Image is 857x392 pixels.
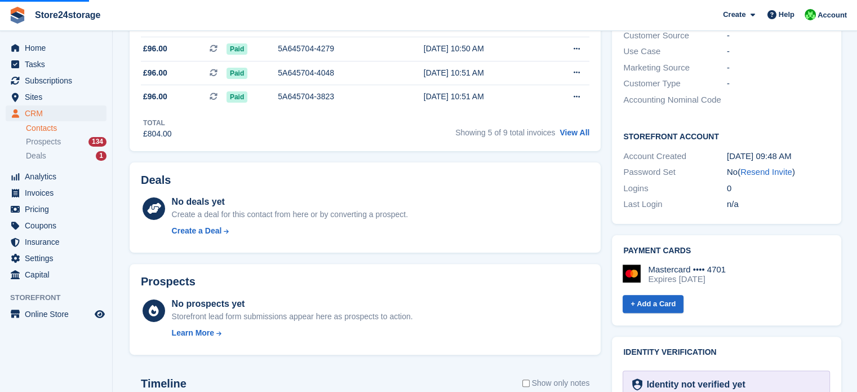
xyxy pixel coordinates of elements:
div: Account Created [623,150,727,163]
div: Create a deal for this contact from here or by converting a prospect. [172,209,408,221]
div: No prospects yet [172,297,413,311]
span: Account [818,10,847,21]
div: - [727,77,831,90]
span: Insurance [25,234,92,250]
div: 0 [727,182,831,195]
a: Deals 1 [26,150,106,162]
a: menu [6,40,106,56]
a: Resend Invite [740,167,792,177]
span: Home [25,40,92,56]
h2: Identity verification [623,348,830,357]
div: Expires [DATE] [648,274,726,284]
a: menu [6,234,106,250]
a: menu [6,56,106,72]
span: Paid [227,43,247,55]
img: Identity Verification Ready [632,378,642,391]
span: Help [779,9,794,20]
div: Marketing Source [623,61,727,74]
div: Logins [623,182,727,195]
span: Analytics [25,169,92,184]
a: Learn More [172,327,413,339]
div: Identity not verified yet [642,378,745,391]
div: 5A645704-3823 [278,91,395,103]
div: No [727,166,831,179]
div: 1 [96,151,106,161]
div: Password Set [623,166,727,179]
a: menu [6,89,106,105]
span: Paid [227,91,247,103]
span: Tasks [25,56,92,72]
a: Contacts [26,123,106,134]
a: + Add a Card [623,295,683,314]
h2: Deals [141,174,171,187]
div: Storefront lead form submissions appear here as prospects to action. [172,311,413,323]
span: Pricing [25,201,92,217]
a: menu [6,185,106,201]
a: menu [6,105,106,121]
span: Create [723,9,745,20]
span: Sites [25,89,92,105]
label: Show only notes [522,377,590,389]
div: £804.00 [143,128,172,140]
div: - [727,61,831,74]
div: Learn More [172,327,214,339]
a: menu [6,306,106,322]
a: menu [6,267,106,283]
div: - [727,45,831,58]
span: Settings [25,250,92,266]
span: Prospects [26,136,61,147]
div: n/a [727,198,831,211]
input: Show only notes [522,377,530,389]
span: Showing 5 of 9 total invoices [455,128,555,137]
div: Accounting Nominal Code [623,94,727,107]
span: £96.00 [143,43,167,55]
span: Coupons [25,218,92,234]
span: ( ) [738,167,795,177]
img: Tracy Harper [805,9,816,20]
a: Store24storage [30,6,105,24]
span: Storefront [10,292,112,303]
span: Deals [26,151,46,161]
span: CRM [25,105,92,121]
a: menu [6,201,106,217]
div: Mastercard •••• 4701 [648,265,726,275]
div: Total [143,118,172,128]
span: Paid [227,68,247,79]
div: 134 [88,137,106,147]
div: Use Case [623,45,727,58]
a: menu [6,169,106,184]
img: Mastercard Logo [623,265,641,283]
div: Customer Type [623,77,727,90]
div: 5A645704-4048 [278,67,395,79]
a: Create a Deal [172,225,408,237]
a: menu [6,218,106,234]
a: menu [6,73,106,89]
div: Customer Source [623,29,727,42]
img: stora-icon-8386f47178a22dfd0bd8f6a31ec36ba5ce8667c1dd55bd0f319d3a0aa187defe.svg [9,7,26,24]
span: £96.00 [143,67,167,79]
a: Prospects 134 [26,136,106,148]
a: Preview store [93,307,106,321]
span: Subscriptions [25,73,92,89]
div: [DATE] 10:51 AM [424,67,543,79]
div: [DATE] 10:50 AM [424,43,543,55]
h2: Timeline [141,377,187,390]
h2: Prospects [141,275,196,288]
span: Capital [25,267,92,283]
div: No deals yet [172,195,408,209]
div: - [727,29,831,42]
div: Create a Deal [172,225,222,237]
div: 5A645704-4279 [278,43,395,55]
a: menu [6,250,106,266]
span: £96.00 [143,91,167,103]
span: Invoices [25,185,92,201]
h2: Storefront Account [623,130,830,142]
div: [DATE] 10:51 AM [424,91,543,103]
span: Online Store [25,306,92,322]
h2: Payment cards [623,246,830,256]
a: View All [560,128,589,137]
div: Last Login [623,198,727,211]
div: [DATE] 09:48 AM [727,150,831,163]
